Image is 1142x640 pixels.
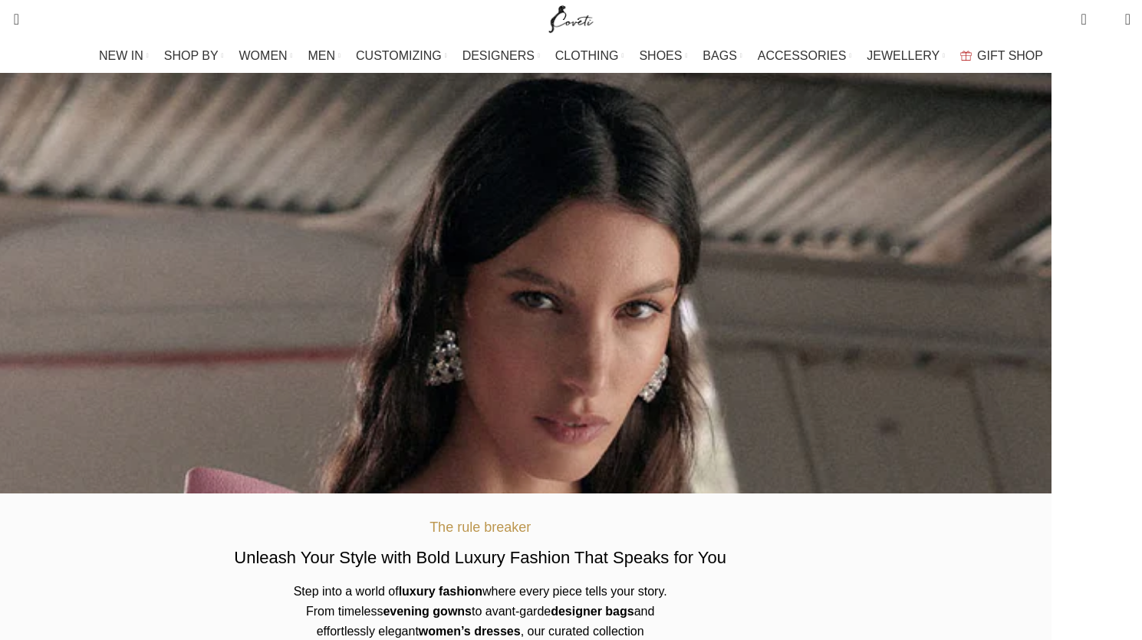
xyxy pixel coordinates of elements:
[1098,4,1114,35] div: My Wishlist
[703,48,736,63] span: BAGS
[462,48,535,63] span: DESIGNERS
[239,41,293,71] a: WOMEN
[977,48,1043,63] span: GIFT SHOP
[758,48,847,63] span: ACCESSORIES
[462,41,540,71] a: DESIGNERS
[639,48,682,63] span: SHOES
[4,41,1138,71] div: Main navigation
[356,41,447,71] a: CUSTOMIZING
[867,41,945,71] a: JEWELLERY
[164,41,224,71] a: SHOP BY
[545,12,597,25] a: Site logo
[1073,4,1094,35] a: 0
[551,605,634,618] b: designer bags
[383,605,472,618] b: evening gowns
[356,48,442,63] span: CUSTOMIZING
[234,546,726,570] h2: Unleash Your Style with Bold Luxury Fashion That Speaks for You
[399,585,482,598] b: luxury fashion
[867,48,940,63] span: JEWELLERY
[308,41,341,71] a: MEN
[308,48,336,63] span: MEN
[99,48,143,63] span: NEW IN
[99,41,149,71] a: NEW IN
[758,41,852,71] a: ACCESSORIES
[960,51,972,61] img: GiftBag
[703,41,742,71] a: BAGS
[960,41,1043,71] a: GIFT SHOP
[4,4,19,35] a: Search
[555,41,624,71] a: CLOTHING
[239,48,288,63] span: WOMEN
[419,625,521,638] b: women’s dresses
[164,48,219,63] span: SHOP BY
[1082,8,1094,19] span: 0
[555,48,619,63] span: CLOTHING
[639,41,687,71] a: SHOES
[1101,15,1113,27] span: 0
